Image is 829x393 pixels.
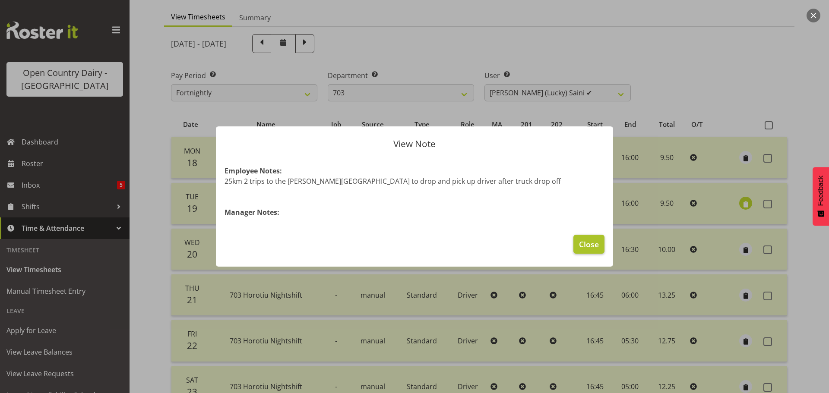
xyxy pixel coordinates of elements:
[573,235,604,254] button: Close
[579,239,599,250] span: Close
[225,176,604,186] p: 25km 2 trips to the [PERSON_NAME][GEOGRAPHIC_DATA] to drop and pick up driver after truck drop off
[225,207,604,217] h4: Manager Notes:
[225,139,604,148] p: View Note
[813,167,829,226] button: Feedback - Show survey
[817,176,825,206] span: Feedback
[225,166,604,176] h4: Employee Notes:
